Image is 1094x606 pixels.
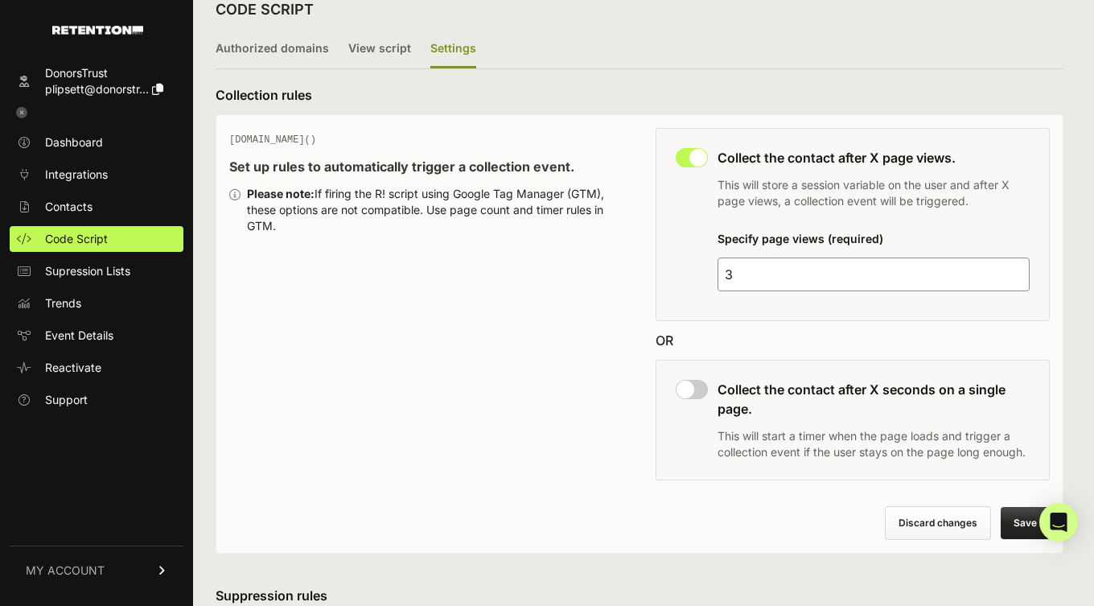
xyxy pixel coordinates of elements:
[45,199,93,215] span: Contacts
[52,26,143,35] img: Retention.com
[718,148,1030,167] h3: Collect the contact after X page views.
[718,232,883,245] label: Specify page views (required)
[45,65,163,81] div: DonorsTrust
[10,226,183,252] a: Code Script
[45,231,108,247] span: Code Script
[26,563,105,579] span: MY ACCOUNT
[10,130,183,155] a: Dashboard
[718,258,1030,291] input: 4
[1001,507,1050,539] button: Save
[45,392,88,408] span: Support
[10,355,183,381] a: Reactivate
[1039,503,1078,542] div: Open Intercom Messenger
[10,546,183,595] a: MY ACCOUNT
[45,82,149,96] span: plipsett@donorstr...
[216,85,1063,105] h3: Collection rules
[718,428,1030,460] p: This will start a timer when the page loads and trigger a collection event if the user stays on t...
[10,194,183,220] a: Contacts
[247,187,315,200] strong: Please note:
[348,31,411,68] label: View script
[10,60,183,102] a: DonorsTrust plipsett@donorstr...
[45,263,130,279] span: Supression Lists
[229,134,316,146] span: [DOMAIN_NAME]()
[885,506,991,540] button: Discard changes
[45,360,101,376] span: Reactivate
[10,387,183,413] a: Support
[45,328,113,344] span: Event Details
[45,167,108,183] span: Integrations
[216,31,329,68] label: Authorized domains
[430,31,476,68] label: Settings
[718,177,1030,209] p: This will store a session variable on the user and after X page views, a collection event will be...
[656,331,1050,350] div: OR
[45,295,81,311] span: Trends
[216,586,1063,605] h3: Suppression rules
[10,323,183,348] a: Event Details
[45,134,103,150] span: Dashboard
[247,186,623,234] div: If firing the R! script using Google Tag Manager (GTM), these options are not compatible. Use pag...
[718,380,1030,418] h3: Collect the contact after X seconds on a single page.
[229,159,574,175] strong: Set up rules to automatically trigger a collection event.
[10,162,183,188] a: Integrations
[10,258,183,284] a: Supression Lists
[10,291,183,316] a: Trends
